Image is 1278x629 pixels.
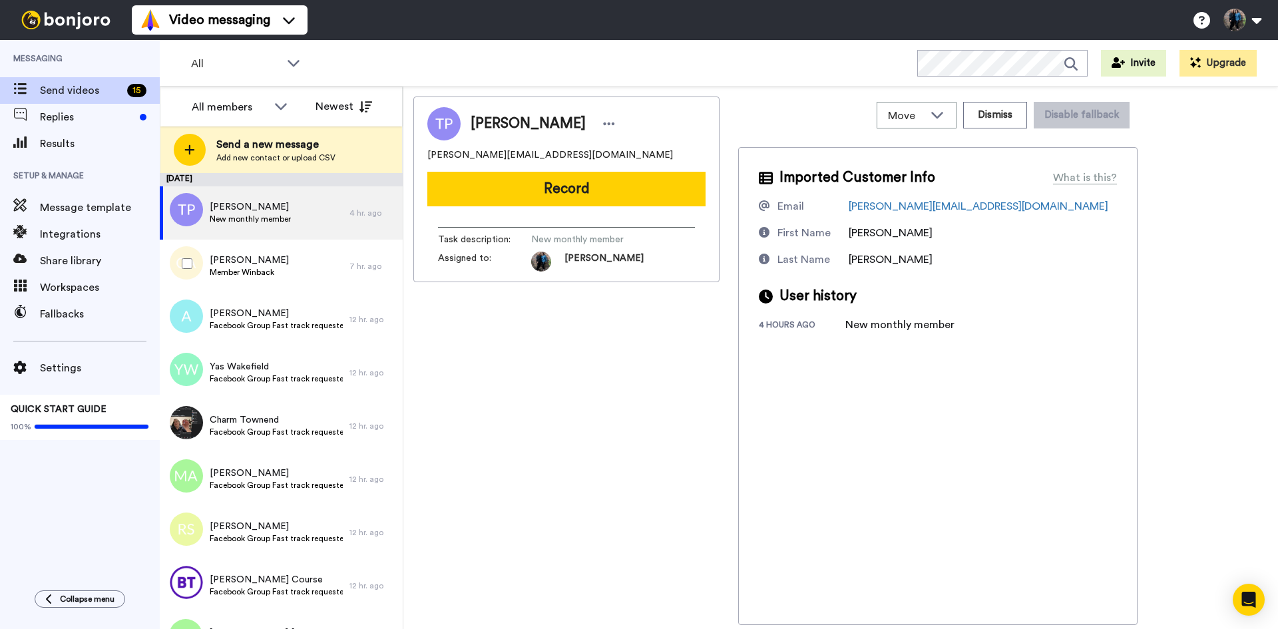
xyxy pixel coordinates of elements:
span: Facebook Group Fast track requested [210,586,343,597]
span: Assigned to: [438,252,531,272]
div: 12 hr. ago [349,580,396,591]
img: rs.png [170,513,203,546]
span: Facebook Group Fast track requested [210,427,343,437]
span: All [191,56,280,72]
div: Email [777,198,804,214]
img: tp.png [170,193,203,226]
img: bj-logo-header-white.svg [16,11,116,29]
img: a.png [170,300,203,333]
span: Video messaging [169,11,270,29]
span: [PERSON_NAME] [210,200,291,214]
span: Facebook Group Fast track requested [210,533,343,544]
div: 4 hr. ago [349,208,396,218]
div: 12 hr. ago [349,527,396,538]
button: Record [427,172,706,206]
span: Collapse menu [60,594,114,604]
span: Replies [40,109,134,125]
span: New monthly member [210,214,291,224]
span: Facebook Group Fast track requested [210,373,343,384]
img: Image of Tracy Pastore [427,107,461,140]
span: Fallbacks [40,306,160,322]
span: Results [40,136,160,152]
span: [PERSON_NAME] [210,467,343,480]
img: ma.png [170,459,203,493]
span: Settings [40,360,160,376]
div: [DATE] [160,173,403,186]
span: Facebook Group Fast track requested [210,320,343,331]
span: Move [888,108,924,124]
span: User history [779,286,857,306]
button: Invite [1101,50,1166,77]
span: [PERSON_NAME] [849,254,933,265]
span: Member Winback [210,267,289,278]
span: Integrations [40,226,160,242]
span: Yas Wakefield [210,360,343,373]
span: New monthly member [531,233,658,246]
div: 12 hr. ago [349,314,396,325]
button: Dismiss [963,102,1027,128]
span: [PERSON_NAME] Course [210,573,343,586]
div: 12 hr. ago [349,474,396,485]
div: Last Name [777,252,830,268]
div: What is this? [1053,170,1117,186]
button: Newest [306,93,382,120]
span: Send videos [40,83,122,99]
span: [PERSON_NAME] [210,254,289,267]
span: [PERSON_NAME] [564,252,644,272]
div: 7 hr. ago [349,261,396,272]
img: vm-color.svg [140,9,161,31]
img: 4e56ef44-d3a9-4293-b435-ee78294bdf1e.jpg [170,406,203,439]
span: Facebook Group Fast track requested [210,480,343,491]
img: yw.png [170,353,203,386]
div: 15 [127,84,146,97]
div: 12 hr. ago [349,421,396,431]
div: First Name [777,225,831,241]
span: Charm Townend [210,413,343,427]
span: Workspaces [40,280,160,296]
div: 4 hours ago [759,319,845,333]
span: [PERSON_NAME][EMAIL_ADDRESS][DOMAIN_NAME] [427,148,673,162]
button: Collapse menu [35,590,125,608]
img: 353a6199-ef8c-443a-b8dc-3068d87c606e-1621957538.jpg [531,252,551,272]
div: New monthly member [845,317,955,333]
span: 100% [11,421,31,432]
button: Upgrade [1179,50,1257,77]
span: Share library [40,253,160,269]
span: Send a new message [216,136,335,152]
span: Message template [40,200,160,216]
div: 12 hr. ago [349,367,396,378]
span: QUICK START GUIDE [11,405,106,414]
div: All members [192,99,268,115]
span: Task description : [438,233,531,246]
div: Open Intercom Messenger [1233,584,1265,616]
img: fc56981d-5156-4997-98f0-4d8691ccbbe4.png [170,566,203,599]
a: [PERSON_NAME][EMAIL_ADDRESS][DOMAIN_NAME] [849,201,1108,212]
span: [PERSON_NAME] [210,520,343,533]
span: Imported Customer Info [779,168,935,188]
button: Disable fallback [1034,102,1130,128]
span: Add new contact or upload CSV [216,152,335,163]
span: [PERSON_NAME] [471,114,586,134]
span: [PERSON_NAME] [849,228,933,238]
span: [PERSON_NAME] [210,307,343,320]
